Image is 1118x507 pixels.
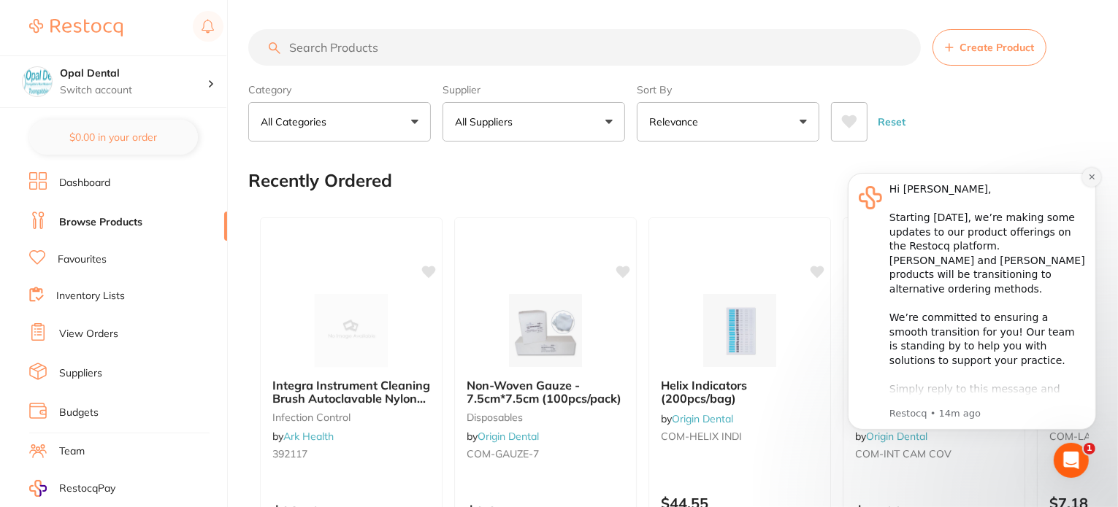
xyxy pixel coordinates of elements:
small: 392117 [272,448,430,460]
h4: Opal Dental [60,66,207,81]
p: All Suppliers [455,115,518,129]
a: Browse Products [59,215,142,230]
img: Helix Indicators (200pcs/bag) [692,294,787,367]
a: Suppliers [59,366,102,381]
small: COM-GAUZE-7 [467,448,624,460]
a: RestocqPay [29,480,115,497]
img: Restocq Logo [29,19,123,36]
a: Ark Health [283,430,334,443]
a: View Orders [59,327,118,341]
button: All Categories [248,102,431,142]
small: disposables [467,411,624,423]
span: by [661,412,733,425]
span: 1 [1084,443,1095,454]
a: Dashboard [59,176,110,190]
iframe: Intercom notifications message [826,151,1118,468]
b: Integra Instrument Cleaning Brush Autoclavable Nylon Bristles Triple Pack [272,379,430,406]
a: Origin Dental [672,412,733,425]
img: Opal Dental [23,67,52,96]
a: Origin Dental [478,430,539,443]
span: by [467,430,539,443]
button: Create Product [933,29,1046,66]
span: by [272,430,334,443]
img: Non-Woven Gauze - 7.5cm*7.5cm (100pcs/pack) [498,294,593,367]
button: Dismiss notification [256,17,275,36]
iframe: Intercom live chat [1054,443,1089,478]
small: COM-HELIX INDI [661,430,819,442]
a: Favourites [58,252,107,267]
label: Sort By [637,83,819,96]
p: Switch account [60,83,207,98]
label: Supplier [443,83,625,96]
h2: Recently Ordered [248,171,392,191]
img: Integra Instrument Cleaning Brush Autoclavable Nylon Bristles Triple Pack [304,294,399,367]
span: RestocqPay [59,481,115,496]
button: All Suppliers [443,102,625,142]
label: Category [248,83,431,96]
button: $0.00 in your order [29,120,198,155]
b: Helix Indicators (200pcs/bag) [661,379,819,406]
p: All Categories [261,115,332,129]
span: Create Product [960,42,1034,53]
img: RestocqPay [29,480,47,497]
button: Reset [873,102,910,142]
button: Relevance [637,102,819,142]
a: Restocq Logo [29,11,123,44]
b: Non-Woven Gauze - 7.5cm*7.5cm (100pcs/pack) [467,379,624,406]
input: Search Products [248,29,921,66]
div: Hi [PERSON_NAME], ​ Starting [DATE], we’re making some updates to our product offerings on the Re... [64,31,259,374]
p: Message from Restocq, sent 14m ago [64,256,259,269]
small: infection control [272,411,430,423]
a: Inventory Lists [56,289,125,303]
p: Relevance [649,115,704,129]
a: Team [59,444,85,459]
a: Budgets [59,406,99,420]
